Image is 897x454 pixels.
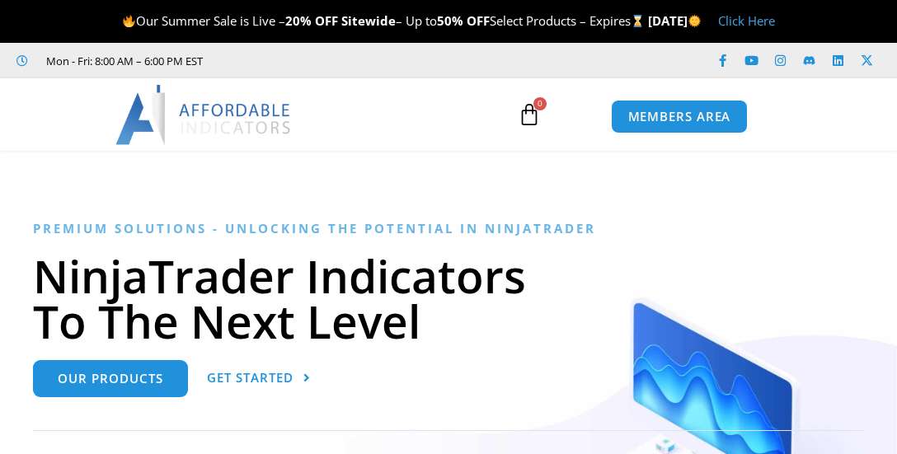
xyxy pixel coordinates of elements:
[115,85,293,144] img: LogoAI | Affordable Indicators – NinjaTrader
[437,12,490,29] strong: 50% OFF
[493,91,566,138] a: 0
[215,53,463,69] iframe: Customer reviews powered by Trustpilot
[688,15,701,27] img: 🌞
[533,97,547,110] span: 0
[33,360,188,397] a: Our Products
[207,360,311,397] a: Get Started
[207,372,294,384] span: Get Started
[58,372,163,385] span: Our Products
[718,12,775,29] a: Click Here
[285,12,338,29] strong: 20% OFF
[33,221,864,236] h6: Premium Solutions - Unlocking the Potential in NinjaTrader
[42,51,203,71] span: Mon - Fri: 8:00 AM – 6:00 PM EST
[341,12,396,29] strong: Sitewide
[632,15,644,27] img: ⌛
[33,253,864,344] h1: NinjaTrader Indicators To The Next Level
[123,15,135,27] img: 🔥
[628,110,731,123] span: MEMBERS AREA
[611,100,749,133] a: MEMBERS AREA
[648,12,702,29] strong: [DATE]
[122,12,648,29] span: Our Summer Sale is Live – – Up to Select Products – Expires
